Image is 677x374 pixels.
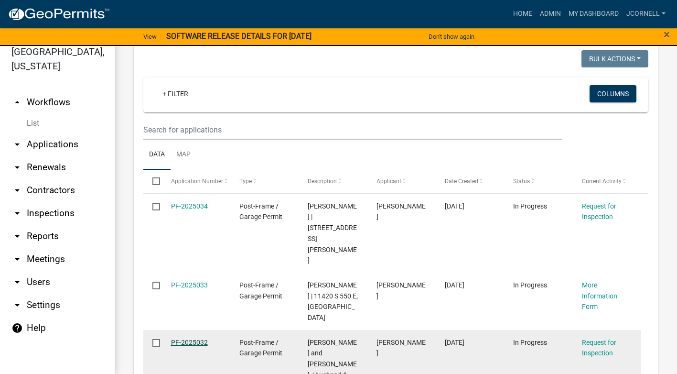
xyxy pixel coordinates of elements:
datatable-header-cell: Application Number [161,170,230,193]
span: × [664,28,670,41]
span: Applicant [376,178,401,185]
button: Don't show again [425,29,478,44]
a: Request for Inspection [582,339,616,357]
span: Description [308,178,337,185]
datatable-header-cell: Type [230,170,299,193]
span: Date Created [445,178,478,185]
span: Post-Frame / Garage Permit [239,339,282,357]
datatable-header-cell: Date Created [436,170,504,193]
i: arrow_drop_down [11,299,23,311]
a: My Dashboard [565,5,623,23]
i: arrow_drop_down [11,253,23,265]
i: arrow_drop_up [11,97,23,108]
span: In Progress [513,339,547,346]
a: Home [509,5,536,23]
a: View [140,29,161,44]
i: arrow_drop_down [11,231,23,242]
strong: SOFTWARE RELEASE DETAILS FOR [DATE] [166,32,312,41]
datatable-header-cell: Description [299,170,367,193]
a: PF-2025034 [171,202,208,210]
i: arrow_drop_down [11,162,23,173]
span: Application Number [171,178,223,185]
i: help [11,322,23,334]
a: PF-2025032 [171,339,208,346]
i: arrow_drop_down [11,139,23,150]
i: arrow_drop_down [11,208,23,219]
datatable-header-cell: Current Activity [573,170,641,193]
span: Oscar Hernandez [376,281,426,300]
datatable-header-cell: Select [143,170,161,193]
input: Search for applications [143,120,562,140]
span: MICAH SIMMS [376,202,426,221]
a: PF-2025033 [171,281,208,289]
button: Columns [590,85,636,102]
span: Post-Frame / Garage Permit [239,202,282,221]
a: Map [171,140,196,170]
datatable-header-cell: Status [504,170,572,193]
span: Simms, Micah | 3119 E 1192 N, Thayer [308,202,357,264]
span: DAVID BEVINS [376,339,426,357]
a: + Filter [155,85,196,102]
span: 08/19/2025 [445,202,464,210]
a: jcornell [623,5,669,23]
span: Status [513,178,530,185]
button: Close [664,29,670,40]
a: More Information Form [582,281,617,311]
i: arrow_drop_down [11,185,23,196]
a: Data [143,140,171,170]
span: In Progress [513,281,547,289]
i: arrow_drop_down [11,276,23,288]
button: Bulk Actions [581,50,648,67]
span: Type [239,178,252,185]
a: Admin [536,5,565,23]
span: In Progress [513,202,547,210]
span: Vanvleet, Brenda K | 11420 S 550 E, Goodland [308,281,358,321]
span: Current Activity [582,178,622,185]
datatable-header-cell: Applicant [367,170,436,193]
a: Request for Inspection [582,202,616,221]
span: 07/31/2025 [445,339,464,346]
span: Post-Frame / Garage Permit [239,281,282,300]
span: 08/11/2025 [445,281,464,289]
